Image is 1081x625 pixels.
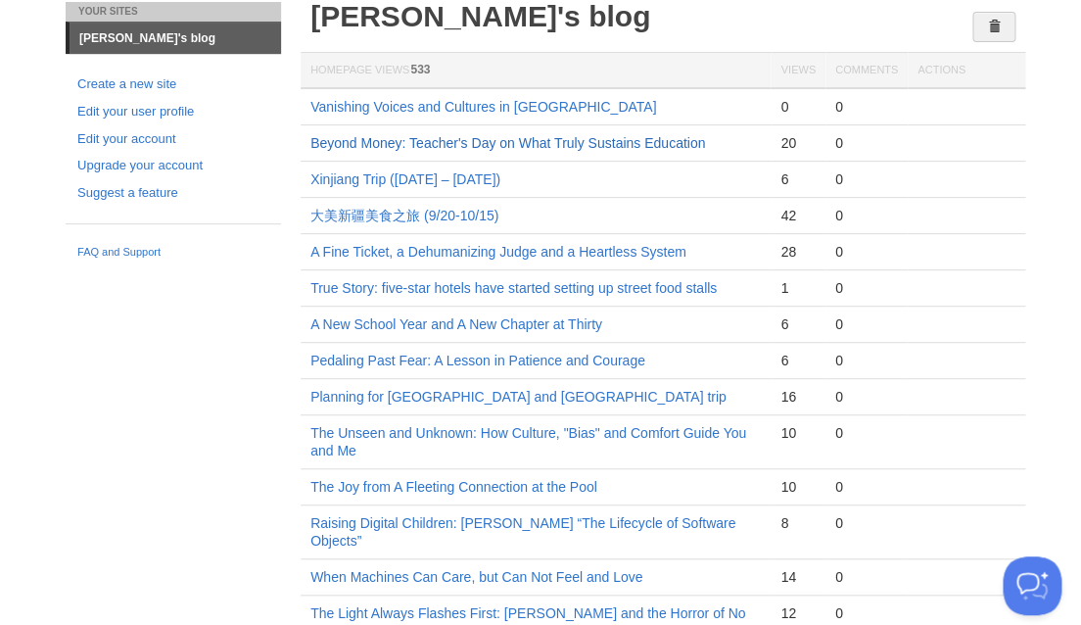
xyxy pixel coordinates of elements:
a: Edit your user profile [77,102,269,122]
div: 42 [780,207,815,224]
a: A New School Year and A New Chapter at Thirty [310,316,602,332]
th: Actions [908,53,1025,89]
div: 12 [780,604,815,622]
div: 0 [835,604,898,622]
div: 6 [780,315,815,333]
a: Beyond Money: Teacher's Day on What Truly Sustains Education [310,135,705,151]
div: 0 [835,98,898,116]
th: Views [771,53,824,89]
div: 0 [835,568,898,586]
th: Comments [825,53,908,89]
a: Edit your account [77,129,269,150]
a: Upgrade your account [77,156,269,176]
div: 0 [835,352,898,369]
div: 10 [780,424,815,442]
a: The Joy from A Fleeting Connection at the Pool [310,479,597,495]
span: 533 [410,63,430,76]
div: 8 [780,514,815,532]
div: 14 [780,568,815,586]
div: 0 [835,514,898,532]
li: Your Sites [66,2,281,22]
a: FAQ and Support [77,244,269,262]
a: The Unseen and Unknown: How Culture, "Bias" and Comfort Guide You and Me [310,425,746,458]
div: 28 [780,243,815,261]
a: Planning for [GEOGRAPHIC_DATA] and [GEOGRAPHIC_DATA] trip [310,389,727,405]
div: 0 [835,315,898,333]
a: Xinjiang Trip ([DATE] – [DATE]) [310,171,500,187]
div: 6 [780,170,815,188]
div: 10 [780,478,815,496]
th: Homepage Views [301,53,771,89]
a: A Fine Ticket, a Dehumanizing Judge and a Heartless System [310,244,686,260]
a: [PERSON_NAME]'s blog [70,23,281,54]
div: 16 [780,388,815,406]
div: 6 [780,352,815,369]
div: 1 [780,279,815,297]
a: Create a new site [77,74,269,95]
div: 0 [835,207,898,224]
div: 0 [835,388,898,406]
a: Suggest a feature [77,183,269,204]
div: 0 [835,243,898,261]
div: 0 [835,170,898,188]
a: Pedaling Past Fear: A Lesson in Patience and Courage [310,353,645,368]
div: 20 [780,134,815,152]
a: When Machines Can Care, but Can Not Feel and Love [310,569,642,585]
iframe: Help Scout Beacon - Open [1003,556,1061,615]
div: 0 [835,478,898,496]
div: 0 [835,134,898,152]
div: 0 [780,98,815,116]
a: 大美新疆美食之旅 (9/20-10/15) [310,208,498,223]
div: 0 [835,279,898,297]
a: True Story: five-star hotels have started setting up street food stalls [310,280,717,296]
div: 0 [835,424,898,442]
a: Vanishing Voices and Cultures in [GEOGRAPHIC_DATA] [310,99,656,115]
a: Raising Digital Children: [PERSON_NAME] “The Lifecycle of Software Objects” [310,515,735,549]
